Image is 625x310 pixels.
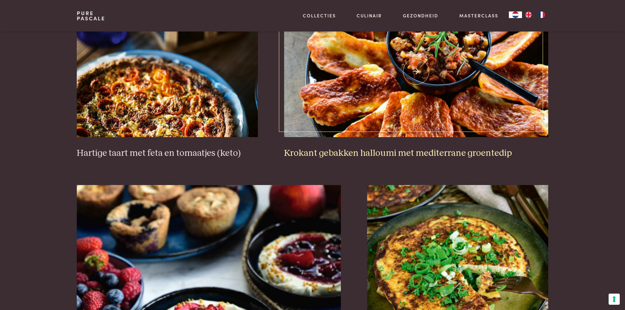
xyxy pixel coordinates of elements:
[77,6,258,137] img: Hartige taart met feta en tomaatjes (keto)
[284,148,548,159] h3: Krokant gebakken halloumi met mediterrane groentedip
[357,12,382,19] a: Culinair
[403,12,438,19] a: Gezondheid
[77,148,258,159] h3: Hartige taart met feta en tomaatjes (keto)
[77,6,258,159] a: Hartige taart met feta en tomaatjes (keto) Hartige taart met feta en tomaatjes (keto)
[522,11,535,18] a: EN
[284,6,548,137] img: Krokant gebakken halloumi met mediterrane groentedip
[509,11,522,18] a: NL
[509,11,548,18] aside: Language selected: Nederlands
[303,12,336,19] a: Collecties
[535,11,548,18] a: FR
[609,294,620,305] button: Uw voorkeuren voor toestemming voor trackingtechnologieën
[284,6,548,159] a: Krokant gebakken halloumi met mediterrane groentedip Krokant gebakken halloumi met mediterrane gr...
[509,11,522,18] div: Language
[459,12,498,19] a: Masterclass
[77,10,105,21] a: PurePascale
[522,11,548,18] ul: Language list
